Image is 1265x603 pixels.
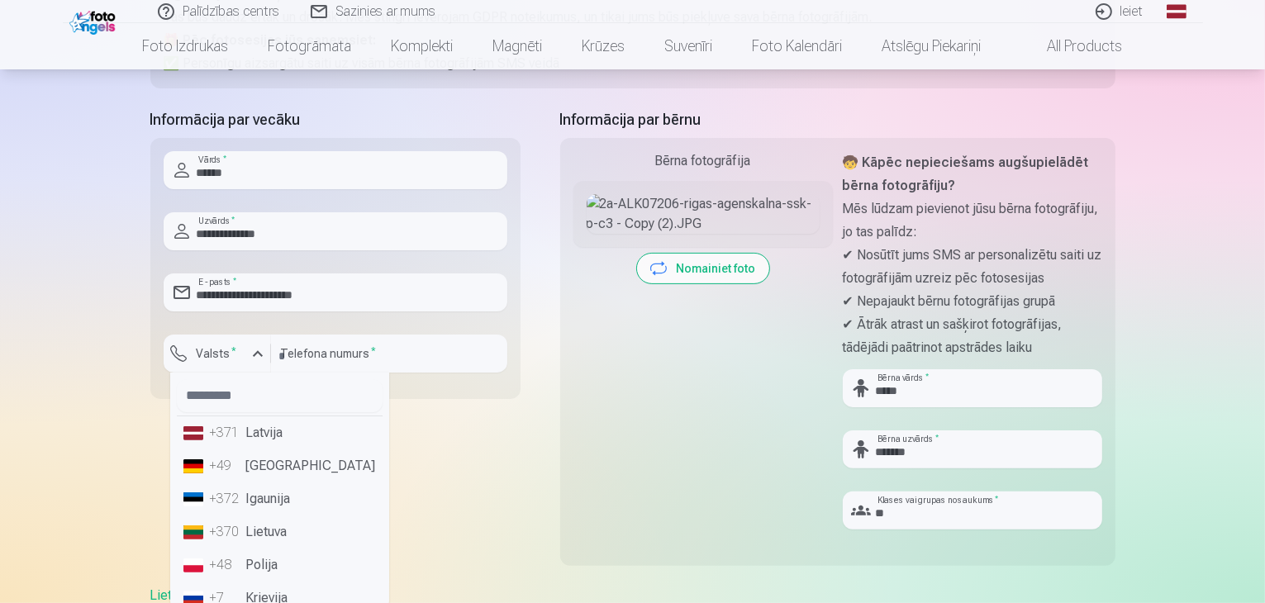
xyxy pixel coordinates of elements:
[249,23,372,69] a: Fotogrāmata
[210,456,243,476] div: +49
[177,449,383,482] li: [GEOGRAPHIC_DATA]
[645,23,733,69] a: Suvenīri
[164,335,271,373] button: Valsts*
[190,345,244,362] label: Valsts
[573,151,833,171] div: Bērna fotogrāfija
[177,548,383,582] li: Polija
[177,515,383,548] li: Lietuva
[587,194,820,234] img: 2a-ALK07206-rigas-agenskalna-ssk-p-c3 - Copy (2).JPG
[863,23,1001,69] a: Atslēgu piekariņi
[164,373,271,386] div: Lauks ir obligāts
[210,522,243,542] div: +370
[210,555,243,575] div: +48
[637,254,769,283] button: Nomainiet foto
[210,489,243,509] div: +372
[69,7,120,35] img: /fa1
[560,108,1115,131] h5: Informācija par bērnu
[123,23,249,69] a: Foto izdrukas
[150,587,255,603] a: Lietošanas līgums
[843,244,1102,290] p: ✔ Nosūtīt jums SMS ar personalizētu saiti uz fotogrāfijām uzreiz pēc fotosesijas
[177,482,383,515] li: Igaunija
[563,23,645,69] a: Krūzes
[733,23,863,69] a: Foto kalendāri
[843,154,1089,193] strong: 🧒 Kāpēc nepieciešams augšupielādēt bērna fotogrāfiju?
[372,23,473,69] a: Komplekti
[843,313,1102,359] p: ✔ Ātrāk atrast un sašķirot fotogrāfijas, tādējādi paātrinot apstrādes laiku
[843,197,1102,244] p: Mēs lūdzam pievienot jūsu bērna fotogrāfiju, jo tas palīdz:
[210,423,243,443] div: +371
[843,290,1102,313] p: ✔ Nepajaukt bērnu fotogrāfijas grupā
[150,108,521,131] h5: Informācija par vecāku
[177,416,383,449] li: Latvija
[1001,23,1143,69] a: All products
[473,23,563,69] a: Magnēti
